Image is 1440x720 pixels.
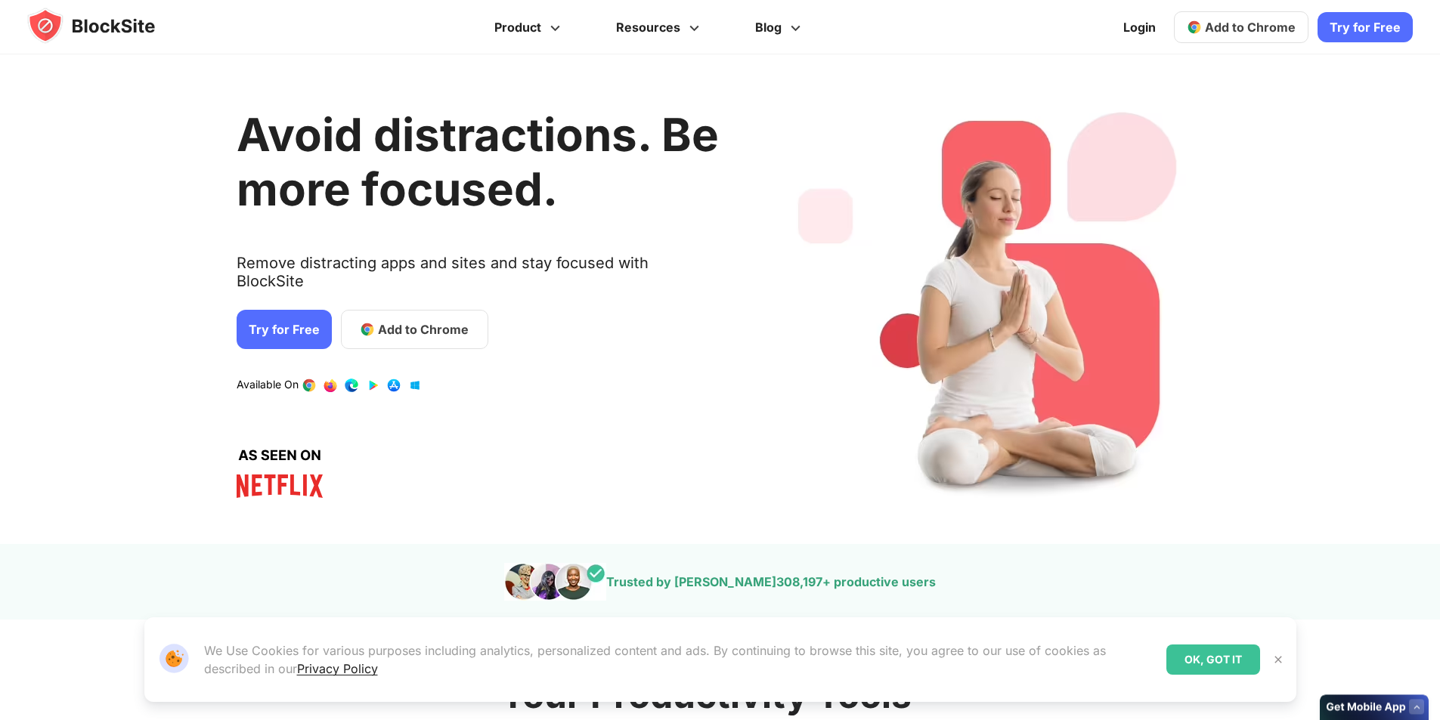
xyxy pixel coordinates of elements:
[1114,9,1165,45] a: Login
[237,254,719,302] text: Remove distracting apps and sites and stay focused with BlockSite
[378,320,469,338] span: Add to Chrome
[297,661,378,676] a: Privacy Policy
[776,574,822,589] span: 308,197
[237,107,719,216] h1: Avoid distractions. Be more focused.
[1205,20,1296,35] span: Add to Chrome
[1187,20,1202,35] img: chrome-icon.svg
[1272,654,1284,666] img: Close
[341,310,488,349] a: Add to Chrome
[1318,12,1413,42] a: Try for Free
[237,378,299,393] text: Available On
[504,563,606,601] img: pepole images
[606,574,936,589] text: Trusted by [PERSON_NAME] + productive users
[1174,11,1308,43] a: Add to Chrome
[1166,644,1260,675] div: OK, GOT IT
[237,310,332,349] a: Try for Free
[204,641,1154,678] p: We Use Cookies for various purposes including analytics, personalized content and ads. By continu...
[1268,650,1288,669] button: Close
[27,8,184,44] img: blocksite-icon.5d769676.svg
